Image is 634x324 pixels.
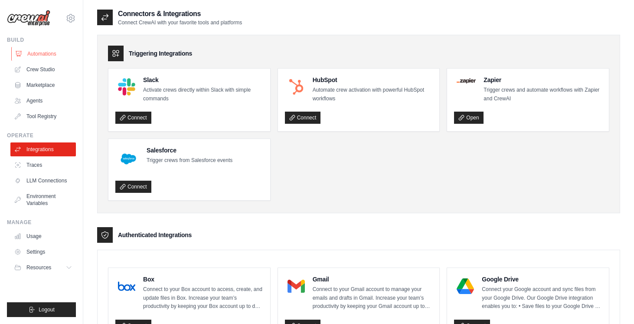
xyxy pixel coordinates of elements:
h4: Box [143,275,263,284]
img: Gmail Logo [288,278,305,295]
p: Connect to your Box account to access, create, and update files in Box. Increase your team’s prod... [143,285,263,311]
img: HubSpot Logo [288,78,305,96]
h3: Triggering Integrations [129,49,192,58]
img: Zapier Logo [457,78,476,83]
a: Connect [115,181,151,193]
a: Tool Registry [10,109,76,123]
div: Operate [7,132,76,139]
a: Connect [285,112,321,124]
a: Usage [10,229,76,243]
a: Agents [10,94,76,108]
h4: Salesforce [147,146,232,155]
img: Salesforce Logo [118,149,139,169]
a: Connect [115,112,151,124]
p: Activate crews directly within Slack with simple commands [143,86,263,103]
h2: Connectors & Integrations [118,9,242,19]
a: Environment Variables [10,189,76,210]
img: Google Drive Logo [457,278,474,295]
p: Trigger crews from Salesforce events [147,156,232,165]
h3: Authenticated Integrations [118,231,192,239]
a: Marketplace [10,78,76,92]
img: Logo [7,10,50,26]
h4: HubSpot [313,76,433,84]
p: Connect CrewAI with your favorite tools and platforms [118,19,242,26]
h4: Slack [143,76,263,84]
a: Crew Studio [10,63,76,76]
p: Connect your Google account and sync files from your Google Drive. Our Google Drive integration e... [482,285,602,311]
button: Resources [10,261,76,274]
a: Settings [10,245,76,259]
h4: Google Drive [482,275,602,284]
a: Traces [10,158,76,172]
h4: Gmail [313,275,433,284]
img: Box Logo [118,278,135,295]
div: Build [7,36,76,43]
a: LLM Connections [10,174,76,188]
span: Logout [39,306,55,313]
p: Connect to your Gmail account to manage your emails and drafts in Gmail. Increase your team’s pro... [313,285,433,311]
a: Integrations [10,142,76,156]
h4: Zapier [484,76,602,84]
span: Resources [26,264,51,271]
a: Open [454,112,483,124]
div: Manage [7,219,76,226]
p: Automate crew activation with powerful HubSpot workflows [313,86,433,103]
button: Logout [7,302,76,317]
p: Trigger crews and automate workflows with Zapier and CrewAI [484,86,602,103]
img: Slack Logo [118,78,135,96]
a: Automations [11,47,77,61]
